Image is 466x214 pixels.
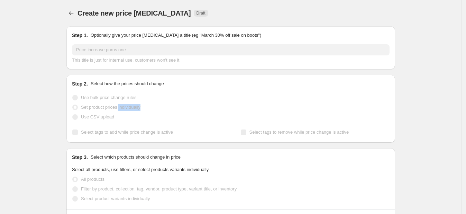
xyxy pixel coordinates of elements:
[81,196,150,201] span: Select product variants individually
[249,130,349,135] span: Select tags to remove while price change is active
[66,8,76,18] button: Price change jobs
[72,57,179,63] span: This title is just for internal use, customers won't see it
[81,114,114,119] span: Use CSV upload
[81,95,136,100] span: Use bulk price change rules
[72,44,390,55] input: 30% off holiday sale
[81,177,104,182] span: All products
[81,105,140,110] span: Set product prices individually
[77,9,191,17] span: Create new price [MEDICAL_DATA]
[72,154,88,161] h2: Step 3.
[91,154,181,161] p: Select which products should change in price
[81,130,173,135] span: Select tags to add while price change is active
[72,167,209,172] span: Select all products, use filters, or select products variants individually
[91,32,261,39] p: Optionally give your price [MEDICAL_DATA] a title (eg "March 30% off sale on boots")
[81,186,237,191] span: Filter by product, collection, tag, vendor, product type, variant title, or inventory
[72,32,88,39] h2: Step 1.
[72,80,88,87] h2: Step 2.
[197,10,205,16] span: Draft
[91,80,164,87] p: Select how the prices should change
